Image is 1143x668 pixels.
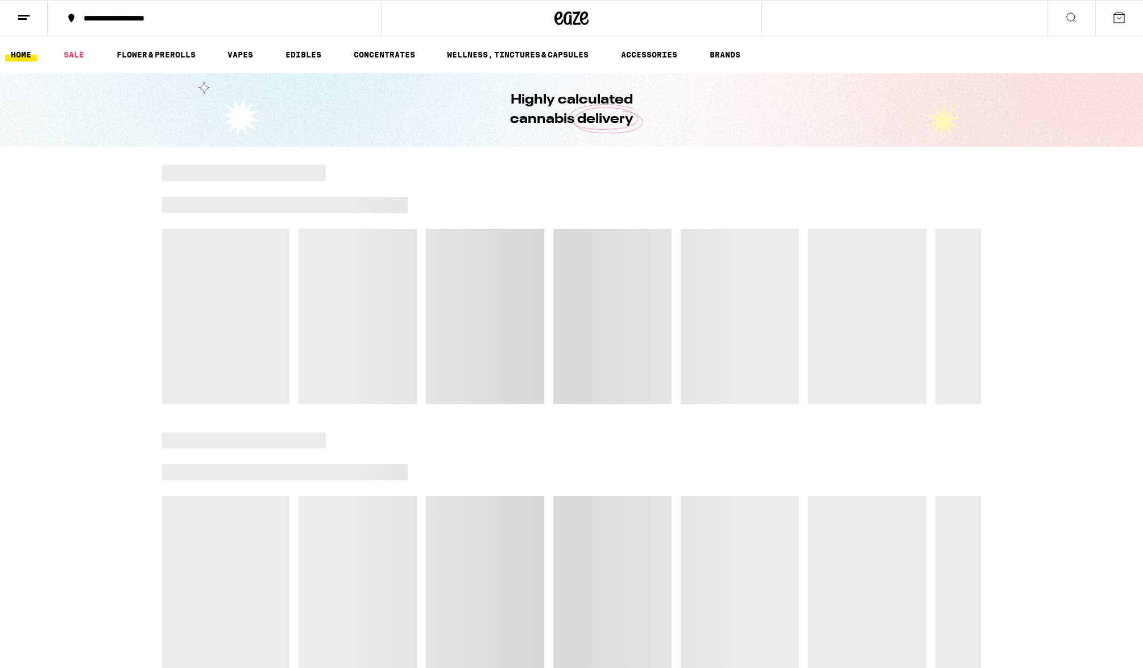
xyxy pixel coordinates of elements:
a: EDIBLES [280,48,327,61]
a: SALE [58,48,90,61]
a: VAPES [222,48,259,61]
h1: Highly calculated cannabis delivery [478,90,665,129]
a: ACCESSORIES [615,48,683,61]
a: FLOWER & PREROLLS [111,48,201,61]
a: HOME [5,48,37,61]
a: BRANDS [704,48,746,61]
a: WELLNESS, TINCTURES & CAPSULES [441,48,594,61]
a: CONCENTRATES [348,48,421,61]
